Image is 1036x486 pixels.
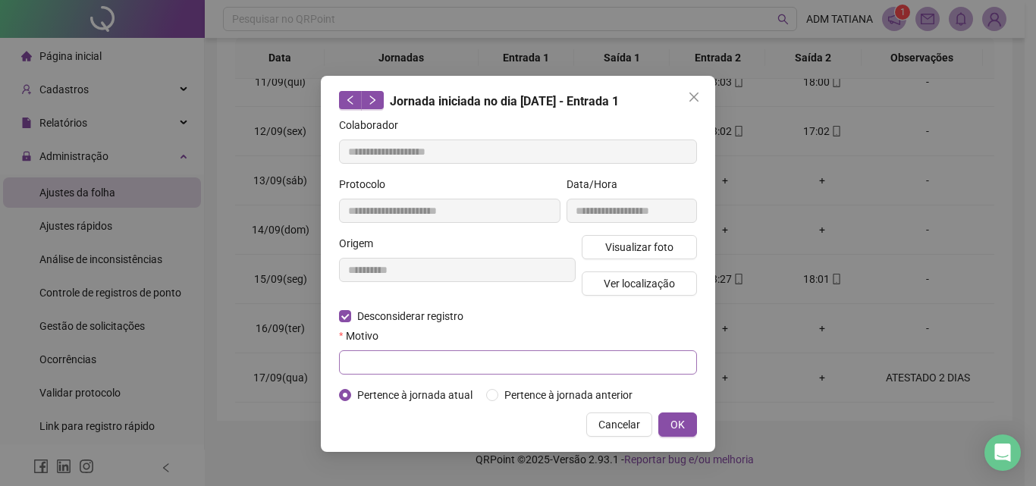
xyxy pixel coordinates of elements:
button: right [361,91,384,109]
span: close [688,91,700,103]
span: left [345,95,356,105]
span: OK [670,416,685,433]
label: Colaborador [339,117,408,133]
span: Pertence à jornada atual [351,387,479,403]
span: right [367,95,378,105]
span: Pertence à jornada anterior [498,387,639,403]
label: Origem [339,235,383,252]
button: Visualizar foto [582,235,697,259]
span: Cancelar [598,416,640,433]
button: Close [682,85,706,109]
label: Data/Hora [567,176,627,193]
button: Ver localização [582,271,697,296]
span: Visualizar foto [605,239,673,256]
button: left [339,91,362,109]
label: Protocolo [339,176,395,193]
div: Open Intercom Messenger [984,434,1021,471]
span: Ver localização [604,275,675,292]
button: OK [658,412,697,437]
span: Desconsiderar registro [351,308,469,325]
label: Motivo [339,328,388,344]
button: Cancelar [586,412,652,437]
div: Jornada iniciada no dia [DATE] - Entrada 1 [339,91,697,111]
